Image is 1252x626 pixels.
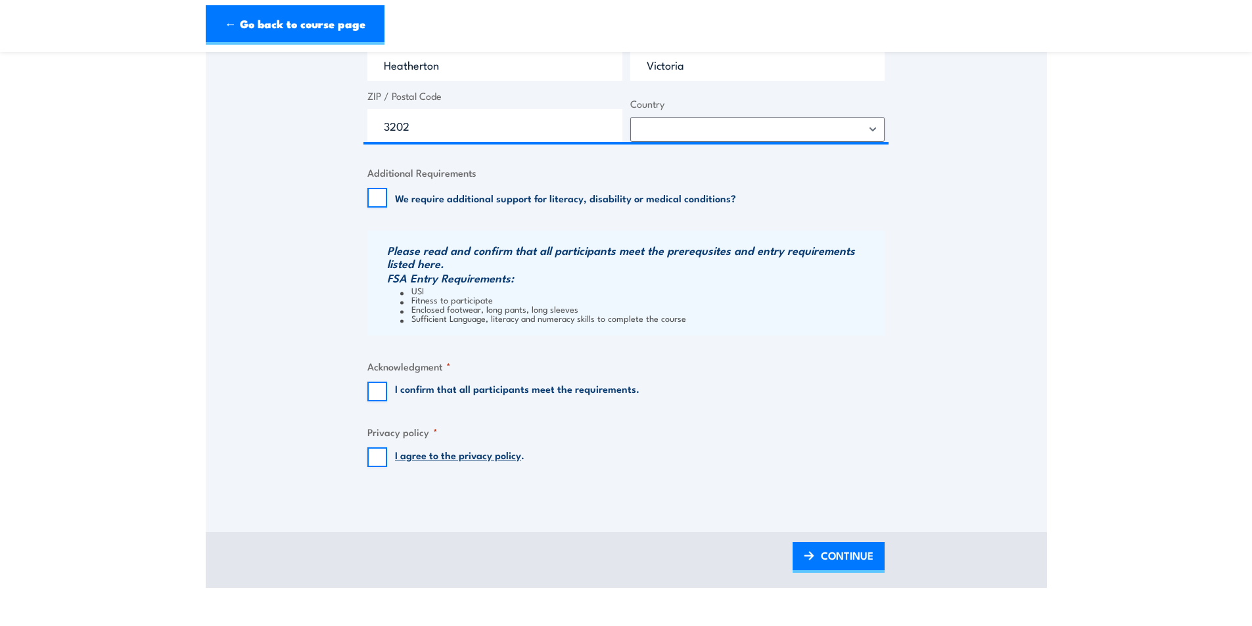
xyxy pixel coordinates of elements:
label: ZIP / Postal Code [367,89,622,104]
label: Country [630,97,885,112]
li: USI [400,286,881,295]
li: Fitness to participate [400,295,881,304]
label: We require additional support for literacy, disability or medical conditions? [395,191,736,204]
a: ← Go back to course page [206,5,384,45]
a: CONTINUE [793,542,885,573]
li: Enclosed footwear, long pants, long sleeves [400,304,881,313]
span: CONTINUE [821,538,873,573]
h3: FSA Entry Requirements: [387,271,881,284]
legend: Acknowledgment [367,359,451,374]
label: I confirm that all participants meet the requirements. [395,382,639,401]
a: I agree to the privacy policy [395,447,521,462]
legend: Privacy policy [367,424,438,439]
li: Sufficient Language, literacy and numeracy skills to complete the course [400,313,881,323]
h3: Please read and confirm that all participants meet the prerequsites and entry requirements listed... [387,244,881,270]
legend: Additional Requirements [367,165,476,180]
label: . [395,447,524,467]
